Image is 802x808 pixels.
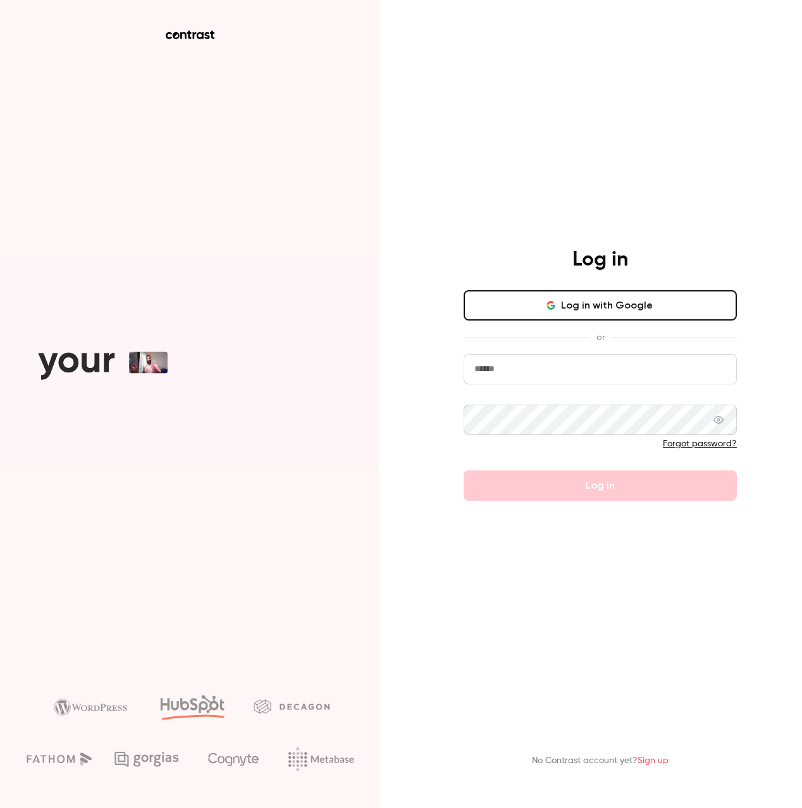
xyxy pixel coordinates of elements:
[254,699,330,713] img: decagon
[663,439,737,448] a: Forgot password?
[572,247,628,272] h4: Log in
[638,756,669,765] a: Sign up
[590,331,611,344] span: or
[532,754,669,768] p: No Contrast account yet?
[464,290,737,321] button: Log in with Google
